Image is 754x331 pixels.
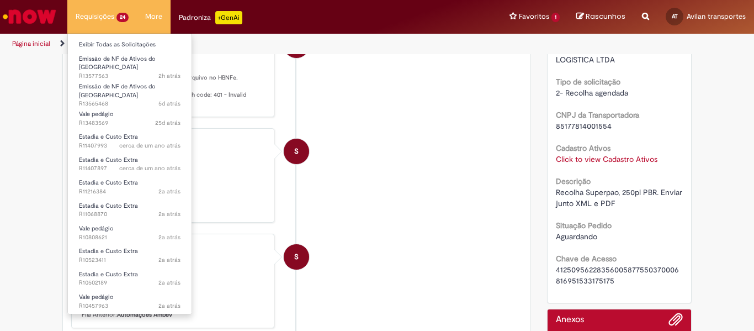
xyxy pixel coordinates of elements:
[79,210,180,219] span: R11068870
[67,33,192,314] ul: Requisições
[672,13,678,20] span: AT
[556,254,617,264] b: Chave de Acesso
[155,119,180,127] time: 05/09/2025 09:05:38
[79,233,180,242] span: R10808621
[551,13,560,22] span: 1
[158,72,180,80] span: 2h atrás
[119,141,180,150] time: 22/04/2024 08:50:56
[68,223,192,243] a: Aberto R10808621 : Vale pedágio
[158,72,180,80] time: 29/09/2025 15:06:05
[119,164,180,172] span: cerca de um ano atrás
[76,11,114,22] span: Requisições
[158,99,180,108] time: 25/09/2025 09:40:33
[79,270,138,279] span: Estadia e Custo Extra
[79,82,156,99] span: Emissão de NF de Ativos do [GEOGRAPHIC_DATA]
[158,210,180,218] span: 2a atrás
[158,302,180,310] span: 2a atrás
[576,12,625,22] a: Rascunhos
[158,210,180,218] time: 06/02/2024 15:19:18
[79,99,180,108] span: R13565468
[116,13,129,22] span: 24
[284,139,309,164] div: System
[79,224,114,233] span: Vale pedágio
[68,108,192,129] a: Aberto R13483569 : Vale pedágio
[158,187,180,196] time: 08/03/2024 13:31:36
[119,164,180,172] time: 22/04/2024 08:31:12
[68,81,192,104] a: Aberto R13565468 : Emissão de NF de Ativos do ASVD
[556,121,612,131] span: 85177814001554
[158,279,180,287] time: 02/10/2023 17:11:17
[8,34,495,54] ul: Trilhas de página
[68,39,192,51] a: Exibir Todas as Solicitações
[68,154,192,175] a: Aberto R11407897 : Estadia e Custo Extra
[519,11,549,22] span: Favoritos
[12,39,50,48] a: Página inicial
[556,265,679,286] span: 41250956228356005877550370006816951533175175
[79,164,180,173] span: R11407897
[158,302,180,310] time: 20/09/2023 10:47:04
[68,291,192,312] a: Aberto R10457963 : Vale pedágio
[556,143,610,153] b: Cadastro Ativos
[68,200,192,220] a: Aberto R11068870 : Estadia e Custo Extra
[556,176,591,186] b: Descrição
[556,77,620,87] b: Tipo de solicitação
[79,202,138,210] span: Estadia e Custo Extra
[556,44,645,65] span: AVILAN TRANSPORTES E LOGISTICA LTDA
[556,110,639,120] b: CNPJ da Transportadora
[79,141,180,150] span: R11407993
[158,187,180,196] span: 2a atrás
[556,88,628,98] span: 2- Recolha agendada
[556,315,584,325] h2: Anexos
[79,247,138,255] span: Estadia e Custo Extra
[79,110,114,118] span: Vale pedágio
[155,119,180,127] span: 25d atrás
[79,72,180,81] span: R13577563
[68,177,192,197] a: Aberto R11216384 : Estadia e Custo Extra
[179,11,242,24] div: Padroniza
[687,12,746,21] span: Avilan transportes
[556,220,612,230] b: Situação Pedido
[79,302,180,311] span: R10457963
[556,187,684,208] span: Recolha Superpao, 250pl PBR. Enviar junto XML e PDF
[215,11,242,24] p: +GenAi
[68,245,192,266] a: Aberto R10523411 : Estadia e Custo Extra
[158,256,180,264] span: 2a atrás
[79,156,138,164] span: Estadia e Custo Extra
[1,6,58,28] img: ServiceNow
[68,131,192,151] a: Aberto R11407993 : Estadia e Custo Extra
[158,279,180,287] span: 2a atrás
[556,154,657,164] a: Click to view Cadastro Ativos
[158,233,180,241] time: 07/12/2023 15:15:16
[284,244,309,270] div: System
[79,256,180,265] span: R10523411
[294,138,299,165] span: S
[119,141,180,150] span: cerca de um ano atrás
[158,233,180,241] span: 2a atrás
[68,53,192,77] a: Aberto R13577563 : Emissão de NF de Ativos do ASVD
[79,279,180,287] span: R10502189
[158,99,180,108] span: 5d atrás
[294,244,299,270] span: S
[145,11,162,22] span: More
[79,55,156,72] span: Emissão de NF de Ativos do [GEOGRAPHIC_DATA]
[79,119,180,128] span: R13483569
[556,232,597,241] span: Aguardando
[586,11,625,22] span: Rascunhos
[79,178,138,187] span: Estadia e Custo Extra
[158,256,180,264] time: 06/10/2023 14:43:37
[79,293,114,301] span: Vale pedágio
[68,269,192,289] a: Aberto R10502189 : Estadia e Custo Extra
[79,133,138,141] span: Estadia e Custo Extra
[79,187,180,196] span: R11216384
[117,311,172,319] b: Automações Ambev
